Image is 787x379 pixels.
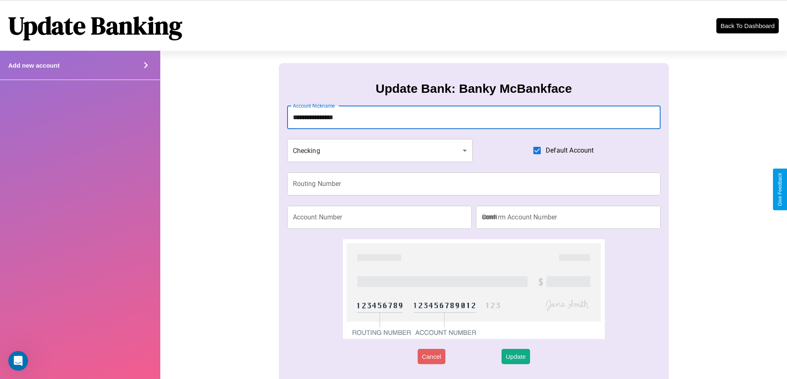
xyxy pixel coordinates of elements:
button: Update [502,349,530,364]
img: check [343,239,604,339]
button: Cancel [418,349,445,364]
label: Account Nickname [293,102,335,109]
h4: Add new account [8,62,59,69]
h1: Update Banking [8,9,182,42]
div: Give Feedback [777,173,783,206]
span: Default Account [546,146,594,155]
button: Back To Dashboard [716,18,779,33]
h3: Update Bank: Banky McBankface [376,82,572,96]
div: Checking [287,139,473,162]
iframe: Intercom live chat [8,351,28,371]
